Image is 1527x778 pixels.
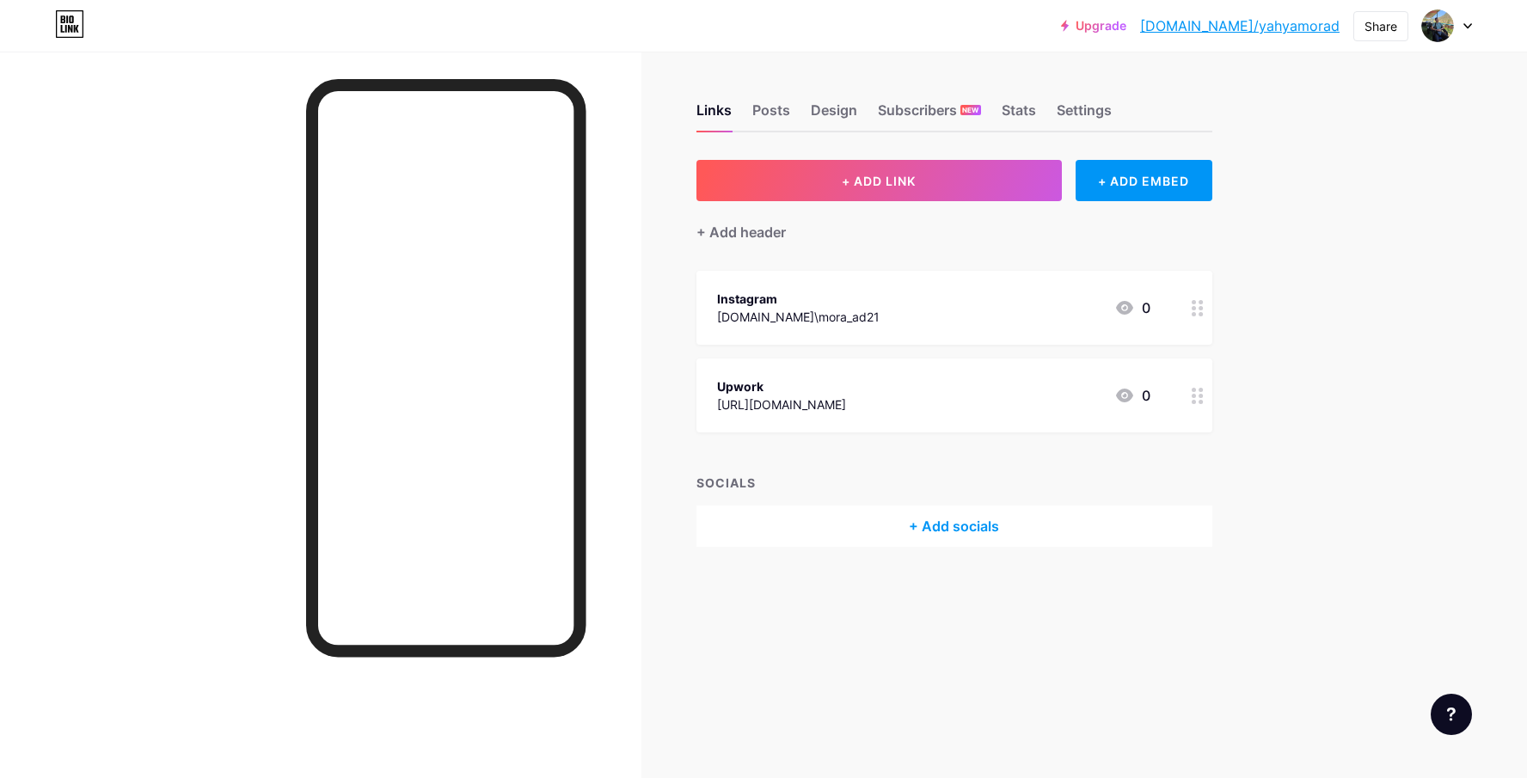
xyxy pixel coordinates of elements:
img: yahyamorad [1421,9,1454,42]
div: Settings [1057,100,1112,131]
div: Stats [1002,100,1036,131]
button: + ADD LINK [696,160,1062,201]
div: SOCIALS [696,474,1212,492]
div: [URL][DOMAIN_NAME] [717,395,846,414]
div: + ADD EMBED [1076,160,1212,201]
div: Design [811,100,857,131]
div: Instagram [717,290,880,308]
span: NEW [962,105,978,115]
span: + ADD LINK [842,174,916,188]
a: Upgrade [1061,19,1126,33]
a: [DOMAIN_NAME]/yahyamorad [1140,15,1340,36]
div: 0 [1114,385,1150,406]
div: Upwork [717,377,846,395]
div: Subscribers [878,100,981,131]
div: 0 [1114,297,1150,318]
div: [DOMAIN_NAME]\mora_ad21 [717,308,880,326]
div: Share [1364,17,1397,35]
div: Links [696,100,732,131]
div: Posts [752,100,790,131]
div: + Add header [696,222,786,242]
div: + Add socials [696,505,1212,547]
